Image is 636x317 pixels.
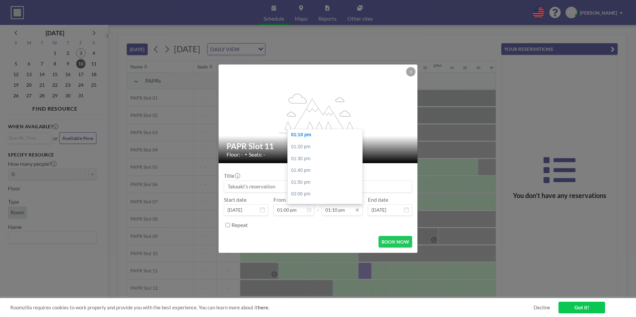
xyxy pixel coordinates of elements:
div: 01:10 pm [288,129,366,141]
label: Title [224,172,239,179]
label: Start date [224,196,246,203]
label: End date [368,196,388,203]
a: here. [258,304,269,310]
button: BOOK NOW [379,236,412,248]
span: Seats: - [249,151,265,158]
label: Repeat [232,222,248,228]
label: From [273,196,286,203]
div: 01:30 pm [288,153,366,165]
a: Decline [534,304,550,311]
div: 01:50 pm [288,176,366,188]
h2: PAPR Slot 11 [227,141,410,151]
input: Takaaki's reservation [224,181,412,192]
span: - [317,199,319,213]
div: 02:00 pm [288,188,366,200]
span: Roomzilla requires cookies to work properly and provide you with the best experience. You can lea... [10,304,534,311]
span: Floor: - [227,151,243,158]
div: 01:20 pm [288,141,366,153]
a: Got it! [558,302,605,313]
div: 01:40 pm [288,164,366,176]
span: • [245,152,247,157]
div: 02:10 pm [288,200,366,212]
